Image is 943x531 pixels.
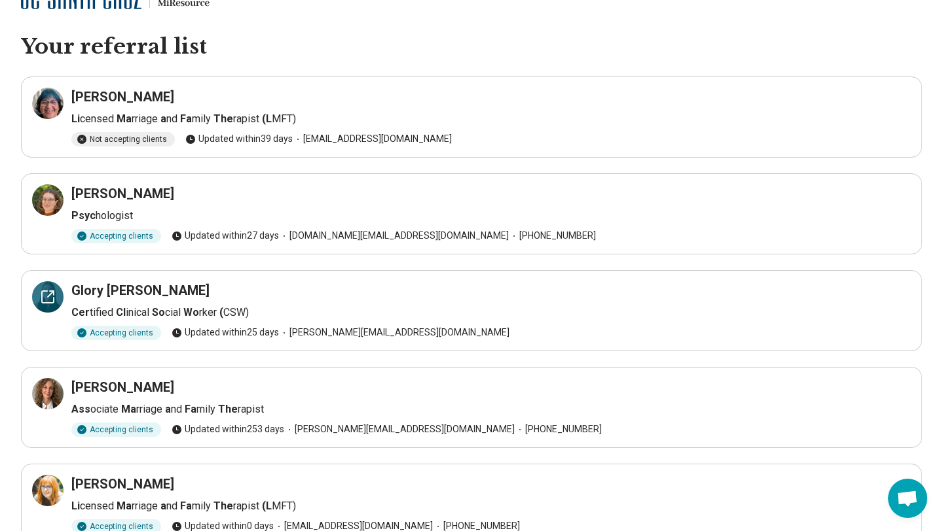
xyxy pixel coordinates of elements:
[279,326,509,339] span: [PERSON_NAME][EMAIL_ADDRESS][DOMAIN_NAME]
[71,88,174,106] h3: [PERSON_NAME]
[165,403,171,415] span: a
[262,112,272,125] span: (L
[116,306,149,318] span: inical
[213,112,259,125] span: rapist
[219,306,249,318] span: CSW)
[262,112,296,125] span: MFT)
[284,422,515,436] span: [PERSON_NAME][EMAIL_ADDRESS][DOMAIN_NAME]
[117,112,132,125] span: Ma
[262,500,296,512] span: MFT)
[117,112,158,125] span: rriage
[71,112,114,125] span: censed
[213,500,233,512] span: The
[71,306,113,318] span: tified
[71,403,119,415] span: ociate
[213,112,233,125] span: The
[71,500,80,512] span: Li
[180,500,192,512] span: Fa
[71,306,90,318] span: Cer
[888,479,927,518] div: Open chat
[515,422,602,436] span: [PHONE_NUMBER]
[71,281,210,300] h3: Glory [PERSON_NAME]
[121,403,162,415] span: rriage
[71,326,161,340] div: Accepting clients
[172,229,279,243] span: Updated within 27 days
[71,184,174,203] h3: [PERSON_NAME]
[180,112,192,125] span: Fa
[160,500,166,512] span: a
[185,403,215,415] span: mily
[71,475,174,493] h3: [PERSON_NAME]
[71,378,174,396] h3: [PERSON_NAME]
[21,33,922,61] h1: Your referral list
[509,229,596,243] span: [PHONE_NUMBER]
[172,422,284,436] span: Updated within 253 days
[71,500,114,512] span: censed
[180,500,211,512] span: mily
[116,306,126,318] span: Cl
[262,500,272,512] span: (L
[165,403,182,415] span: nd
[152,306,165,318] span: So
[185,132,293,146] span: Updated within 39 days
[71,132,175,146] div: Not accepting clients
[183,306,199,318] span: Wo
[172,326,279,339] span: Updated within 25 days
[71,209,133,222] span: hologist
[160,112,177,125] span: nd
[279,229,509,243] span: [DOMAIN_NAME][EMAIL_ADDRESS][DOMAIN_NAME]
[213,500,259,512] span: rapist
[160,500,177,512] span: nd
[293,132,452,146] span: [EMAIL_ADDRESS][DOMAIN_NAME]
[71,229,161,243] div: Accepting clients
[71,403,90,415] span: Ass
[218,403,238,415] span: The
[185,403,196,415] span: Fa
[71,209,96,222] span: Psyc
[152,306,181,318] span: cial
[117,500,158,512] span: rriage
[121,403,136,415] span: Ma
[160,112,166,125] span: a
[219,306,223,318] span: (
[117,500,132,512] span: Ma
[183,306,217,318] span: rker
[218,403,264,415] span: rapist
[71,422,161,437] div: Accepting clients
[71,112,80,125] span: Li
[180,112,211,125] span: mily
